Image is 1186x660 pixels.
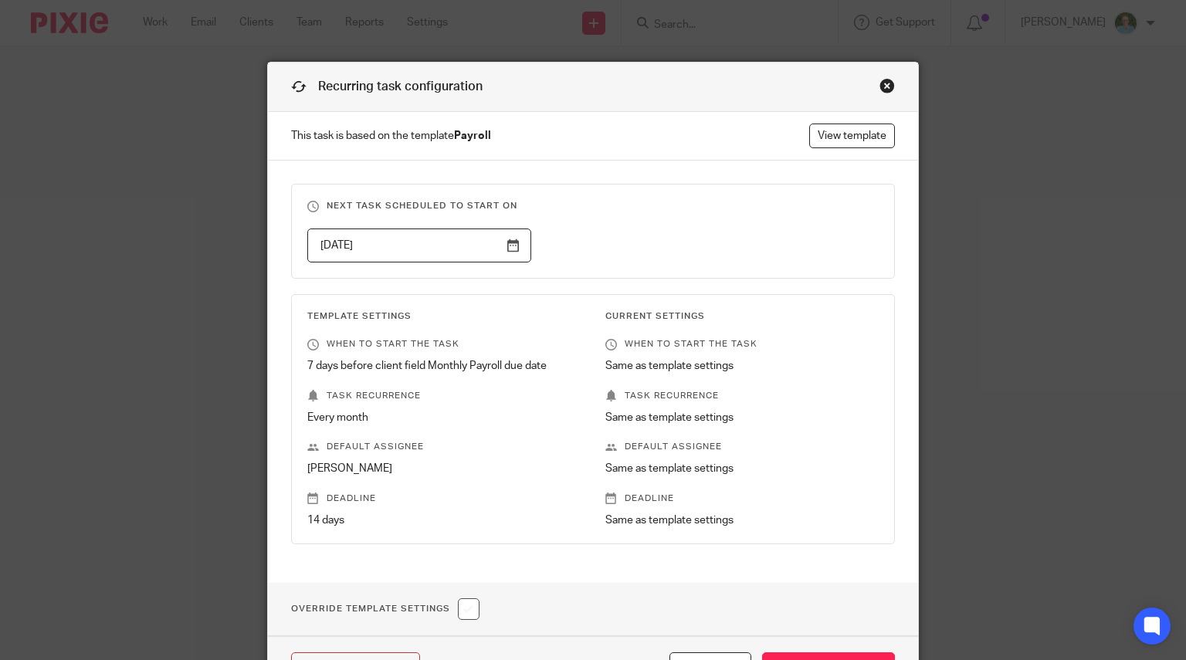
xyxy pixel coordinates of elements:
p: Same as template settings [605,461,879,476]
p: Every month [307,410,581,425]
p: When to start the task [307,338,581,350]
p: Deadline [307,492,581,505]
p: Same as template settings [605,410,879,425]
p: Default assignee [605,441,879,453]
p: Deadline [605,492,879,505]
p: Task recurrence [307,390,581,402]
p: Default assignee [307,441,581,453]
span: This task is based on the template [291,128,491,144]
p: Same as template settings [605,358,879,374]
div: Close this dialog window [879,78,895,93]
p: Task recurrence [605,390,879,402]
h1: Override Template Settings [291,598,479,620]
strong: Payroll [454,130,491,141]
p: [PERSON_NAME] [307,461,581,476]
a: View template [809,124,895,148]
h3: Next task scheduled to start on [307,200,879,212]
p: When to start the task [605,338,879,350]
h1: Recurring task configuration [291,78,483,96]
p: 7 days before client field Monthly Payroll due date [307,358,581,374]
h3: Current Settings [605,310,879,323]
p: 14 days [307,513,581,528]
p: Same as template settings [605,513,879,528]
h3: Template Settings [307,310,581,323]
